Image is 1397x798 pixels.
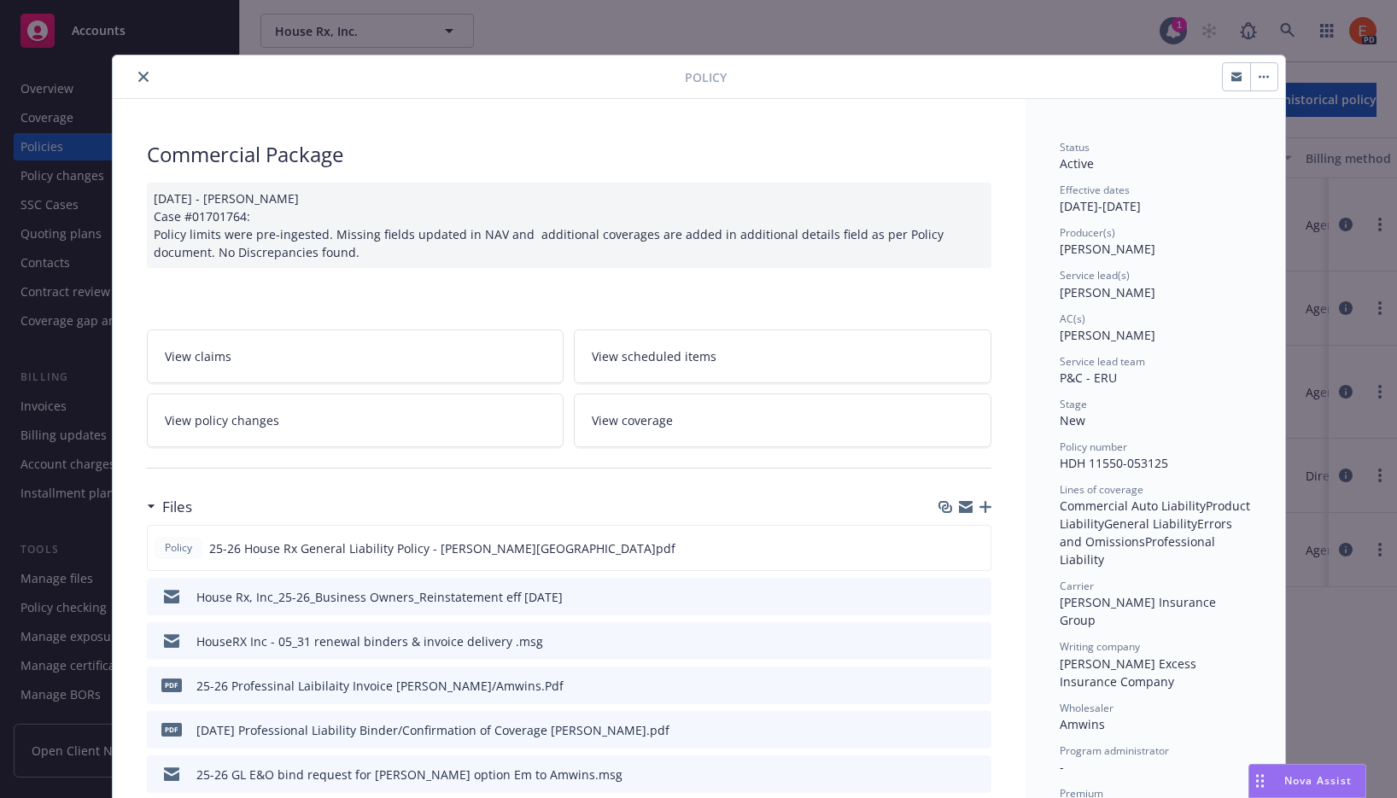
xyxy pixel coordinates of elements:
[1060,482,1143,497] span: Lines of coverage
[942,632,956,650] button: download file
[161,540,196,556] span: Policy
[1060,155,1094,172] span: Active
[1060,639,1140,654] span: Writing company
[1060,370,1117,386] span: P&C - ERU
[1060,701,1114,715] span: Wholesaler
[196,721,669,739] div: [DATE] Professional Liability Binder/Confirmation of Coverage [PERSON_NAME].pdf
[685,68,727,86] span: Policy
[1060,327,1155,343] span: [PERSON_NAME]
[161,723,182,736] span: pdf
[1060,312,1085,326] span: AC(s)
[1060,241,1155,257] span: [PERSON_NAME]
[1060,498,1254,532] span: Product Liability
[969,632,985,650] button: preview file
[209,539,675,557] span: 25-26 House Rx General Liability Policy - [PERSON_NAME][GEOGRAPHIC_DATA]pdf
[162,496,192,518] h3: Files
[592,347,716,365] span: View scheduled items
[1248,764,1366,798] button: Nova Assist
[574,393,991,447] a: View coverage
[1060,716,1105,732] span: Amwins
[1060,498,1206,514] span: Commercial Auto Liability
[1060,397,1087,411] span: Stage
[942,677,956,695] button: download file
[1060,183,1130,197] span: Effective dates
[1060,284,1155,300] span: [PERSON_NAME]
[165,411,279,429] span: View policy changes
[969,588,985,606] button: preview file
[969,677,985,695] button: preview file
[1060,140,1090,154] span: Status
[574,329,991,383] a: View scheduled items
[942,766,956,783] button: download file
[1060,225,1115,240] span: Producer(s)
[196,766,623,783] div: 25-26 GL E&O bind request for [PERSON_NAME] option Em to Amwins.msg
[1060,412,1085,428] span: New
[1249,765,1271,797] div: Drag to move
[147,183,991,268] div: [DATE] - [PERSON_NAME] Case #01701764: Policy limits were pre-ingested. Missing fields updated in...
[1284,773,1352,788] span: Nova Assist
[147,140,991,169] div: Commercial Package
[196,588,563,606] div: House Rx, Inc_25-26_Business Owners_Reinstatement eff [DATE]
[196,632,543,650] div: HouseRX Inc - 05_31 renewal binders & invoice delivery .msg
[1060,455,1168,471] span: HDH 11550-053125
[133,67,154,87] button: close
[942,721,956,739] button: download file
[968,539,984,557] button: preview file
[1104,515,1197,532] span: General Liability
[592,411,673,429] span: View coverage
[969,721,985,739] button: preview file
[1060,594,1219,628] span: [PERSON_NAME] Insurance Group
[196,677,564,695] div: 25-26 Professinal Laibilaity Invoice [PERSON_NAME]/Amwins.Pdf
[147,496,192,518] div: Files
[1060,354,1145,369] span: Service lead team
[1060,440,1127,454] span: Policy number
[941,539,955,557] button: download file
[1060,533,1219,568] span: Professional Liability
[1060,579,1094,593] span: Carrier
[1060,743,1169,758] span: Program administrator
[1060,515,1236,550] span: Errors and Omissions
[1060,183,1251,215] div: [DATE] - [DATE]
[147,393,564,447] a: View policy changes
[165,347,231,365] span: View claims
[147,329,564,383] a: View claims
[161,679,182,691] span: Pdf
[1060,759,1064,775] span: -
[969,766,985,783] button: preview file
[1060,655,1200,690] span: [PERSON_NAME] Excess Insurance Company
[1060,268,1130,283] span: Service lead(s)
[942,588,956,606] button: download file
